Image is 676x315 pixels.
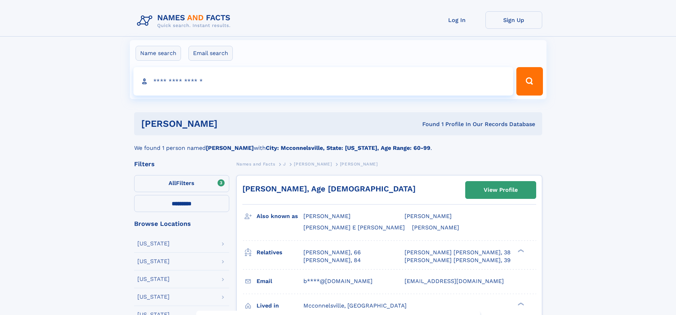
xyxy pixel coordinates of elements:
[136,46,181,61] label: Name search
[137,294,170,300] div: [US_STATE]
[303,213,351,219] span: [PERSON_NAME]
[412,224,459,231] span: [PERSON_NAME]
[257,210,303,222] h3: Also known as
[485,11,542,29] a: Sign Up
[134,221,229,227] div: Browse Locations
[429,11,485,29] a: Log In
[188,46,233,61] label: Email search
[516,67,543,96] button: Search Button
[141,119,320,128] h1: [PERSON_NAME]
[137,276,170,282] div: [US_STATE]
[405,278,504,284] span: [EMAIL_ADDRESS][DOMAIN_NAME]
[516,248,524,253] div: ❯
[137,259,170,264] div: [US_STATE]
[303,256,361,264] a: [PERSON_NAME], 84
[134,161,229,167] div: Filters
[257,246,303,259] h3: Relatives
[133,67,513,96] input: search input
[266,145,430,151] b: City: Mcconnelsville, State: [US_STATE], Age Range: 60-99
[303,224,405,231] span: [PERSON_NAME] E [PERSON_NAME]
[516,302,524,306] div: ❯
[405,213,452,219] span: [PERSON_NAME]
[405,249,511,256] a: [PERSON_NAME] [PERSON_NAME], 38
[137,241,170,246] div: [US_STATE]
[134,175,229,192] label: Filters
[134,135,542,152] div: We found 1 person named with .
[484,182,518,198] div: View Profile
[236,159,275,168] a: Names and Facts
[303,249,361,256] a: [PERSON_NAME], 66
[257,300,303,312] h3: Lived in
[283,159,286,168] a: J
[294,159,332,168] a: [PERSON_NAME]
[405,256,511,264] a: [PERSON_NAME] [PERSON_NAME], 39
[206,145,254,151] b: [PERSON_NAME]
[340,162,378,167] span: [PERSON_NAME]
[303,302,407,309] span: Mcconnelsville, [GEOGRAPHIC_DATA]
[466,181,536,199] a: View Profile
[294,162,332,167] span: [PERSON_NAME]
[169,180,176,186] span: All
[320,120,535,128] div: Found 1 Profile In Our Records Database
[242,184,416,193] a: [PERSON_NAME], Age [DEMOGRAPHIC_DATA]
[134,11,236,31] img: Logo Names and Facts
[283,162,286,167] span: J
[257,275,303,287] h3: Email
